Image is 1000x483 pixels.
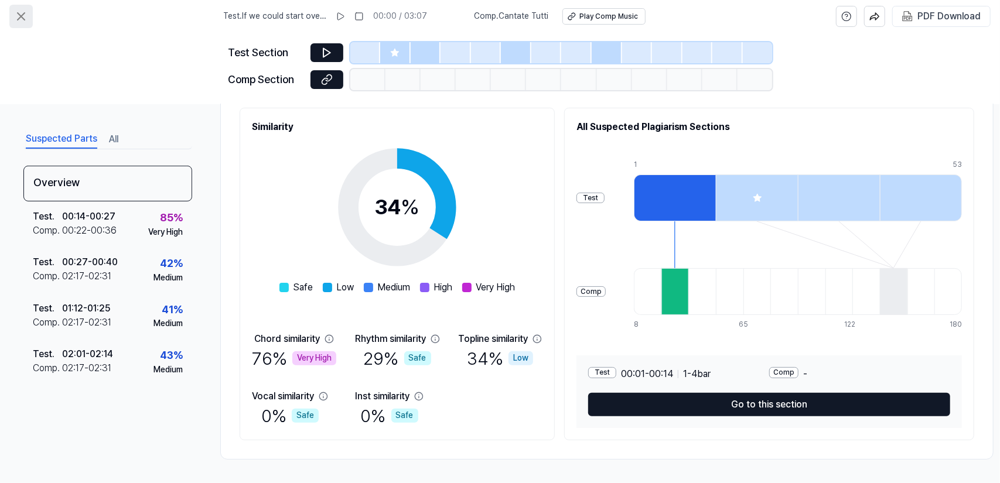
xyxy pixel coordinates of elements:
div: 02:17 - 02:31 [62,269,111,283]
div: 00:00 / 03:07 [373,11,427,22]
button: PDF Download [900,6,983,26]
div: Test . [33,347,62,361]
h2: Similarity [252,120,542,134]
button: Go to this section [588,393,950,416]
div: Comp . [33,269,62,283]
div: Very High [148,227,183,238]
div: 76 % [252,346,336,371]
div: Chord similarity [254,332,320,346]
div: Safe [391,409,418,423]
div: Safe [404,351,431,365]
div: 43 % [160,347,183,364]
div: Medium [153,318,183,330]
img: share [869,11,880,22]
div: Very High [292,351,336,365]
div: Test . [33,210,62,224]
div: 53 [953,160,962,170]
div: 02:01 - 02:14 [62,347,113,361]
span: Test . If we could start over-Remaster-1 [223,11,326,22]
div: 0 % [361,403,418,428]
div: Comp . [33,361,62,375]
span: Safe [293,280,313,294]
button: Play Comp Music [562,8,646,25]
div: Medium [153,272,183,284]
div: Test . [33,302,62,316]
span: Very High [476,280,516,294]
span: 00:01 - 00:14 [621,367,673,381]
img: PDF Download [902,11,913,22]
div: 34 % [467,346,533,371]
button: help [836,6,857,27]
div: 8 [634,320,661,330]
div: 34 [375,191,420,223]
div: 122 [844,320,872,330]
div: Comp [576,286,606,297]
div: Test Section [228,44,303,61]
div: - [769,367,950,381]
span: Comp . Cantate Tutti [474,11,548,22]
span: % [401,194,420,220]
div: Play Comp Music [579,12,638,22]
div: Overview [23,166,192,201]
button: All [109,130,118,149]
div: Comp . [33,316,62,330]
div: Low [508,351,533,365]
div: Medium [153,364,183,376]
div: 0 % [261,403,319,428]
div: Comp Section [228,71,303,88]
h2: All Suspected Plagiarism Sections [576,120,962,134]
div: 00:22 - 00:36 [62,224,117,238]
div: 02:17 - 02:31 [62,316,111,330]
span: 1 - 4 bar [683,367,711,381]
div: PDF Download [917,9,981,24]
svg: help [841,11,852,22]
span: Low [337,280,354,294]
div: Test . [33,255,62,269]
div: 1 [634,160,716,170]
div: 02:17 - 02:31 [62,361,111,375]
div: 00:27 - 00:40 [62,255,118,269]
div: 65 [739,320,767,330]
div: Rhythm similarity [355,332,426,346]
div: Vocal similarity [252,389,314,403]
div: Comp [769,367,798,378]
div: 85 % [160,210,183,227]
div: 180 [950,320,962,330]
span: High [434,280,453,294]
button: Suspected Parts [26,130,97,149]
div: Test [576,193,605,204]
div: Topline similarity [458,332,528,346]
div: 41 % [162,302,183,318]
div: Safe [292,409,319,423]
div: 29 % [364,346,431,371]
div: Comp . [33,224,62,238]
div: 00:14 - 00:27 [62,210,115,224]
div: Test [588,367,616,378]
div: 01:12 - 01:25 [62,302,110,316]
div: 42 % [160,255,183,272]
span: Medium [378,280,411,294]
div: Inst similarity [355,389,409,403]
